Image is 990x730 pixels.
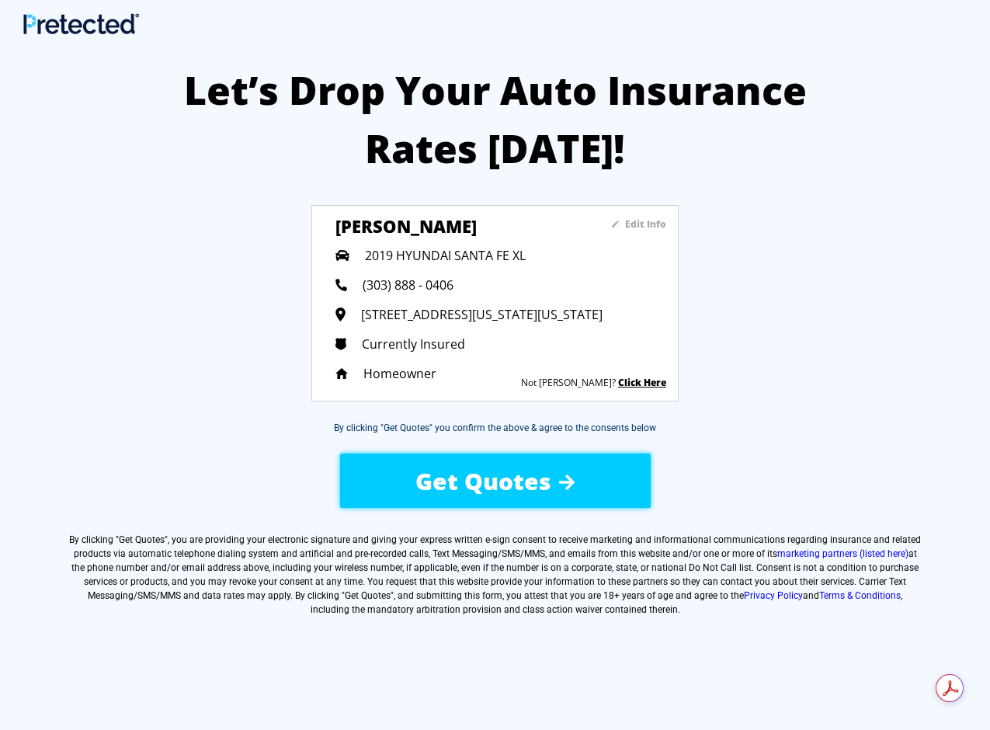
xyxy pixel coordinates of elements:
[363,276,453,294] span: (303) 888 - 0406
[361,306,603,323] span: [STREET_ADDRESS][US_STATE][US_STATE]
[777,548,908,559] a: marketing partners (listed here)
[365,247,526,264] span: 2019 HYUNDAI SANTA FE XL
[119,534,165,545] span: Get Quotes
[362,335,465,353] span: Currently Insured
[334,421,656,435] div: By clicking "Get Quotes" you confirm the above & agree to the consents below
[744,590,803,601] a: Privacy Policy
[340,454,651,508] button: Get Quotes
[819,590,901,601] a: Terms & Conditions
[68,533,922,617] label: By clicking " ", you are providing your electronic signature and giving your express written e-si...
[169,61,821,178] h2: Let’s Drop Your Auto Insurance Rates [DATE]!
[23,13,139,34] img: Main Logo
[335,214,564,238] h3: [PERSON_NAME]
[521,376,616,389] sapn: Not [PERSON_NAME]?
[625,217,666,231] sapn: Edit Info
[363,365,436,382] span: Homeowner
[618,376,666,389] a: Click Here
[415,465,551,497] span: Get Quotes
